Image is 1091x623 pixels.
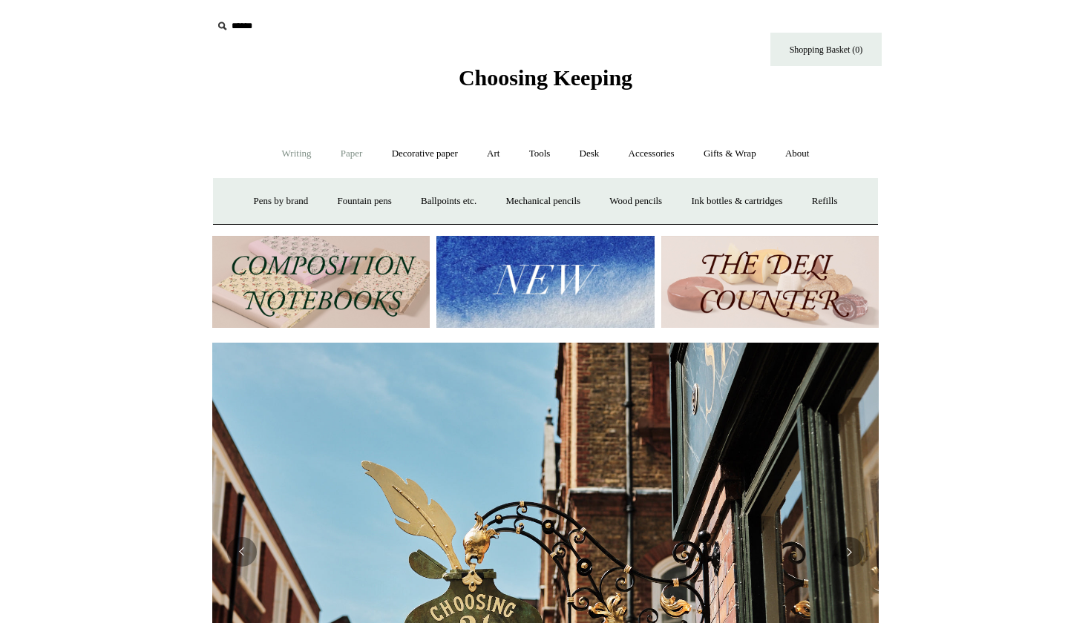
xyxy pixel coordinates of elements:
a: Accessories [615,134,688,174]
a: Wood pencils [596,182,675,221]
a: Choosing Keeping [459,77,632,88]
img: New.jpg__PID:f73bdf93-380a-4a35-bcfe-7823039498e1 [436,236,654,329]
img: The Deli Counter [661,236,879,329]
a: Shopping Basket (0) [770,33,882,66]
img: 202302 Composition ledgers.jpg__PID:69722ee6-fa44-49dd-a067-31375e5d54ec [212,236,430,329]
a: Mechanical pencils [492,182,594,221]
a: Ink bottles & cartridges [678,182,796,221]
a: Refills [799,182,851,221]
button: Previous [227,537,257,567]
a: Writing [269,134,325,174]
a: Pens by brand [240,182,322,221]
a: Paper [327,134,376,174]
a: Art [474,134,513,174]
a: Tools [516,134,564,174]
a: About [772,134,823,174]
button: Next [834,537,864,567]
span: Choosing Keeping [459,65,632,90]
a: Fountain pens [324,182,404,221]
a: Ballpoints etc. [407,182,490,221]
a: Gifts & Wrap [690,134,770,174]
a: Decorative paper [379,134,471,174]
a: Desk [566,134,613,174]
